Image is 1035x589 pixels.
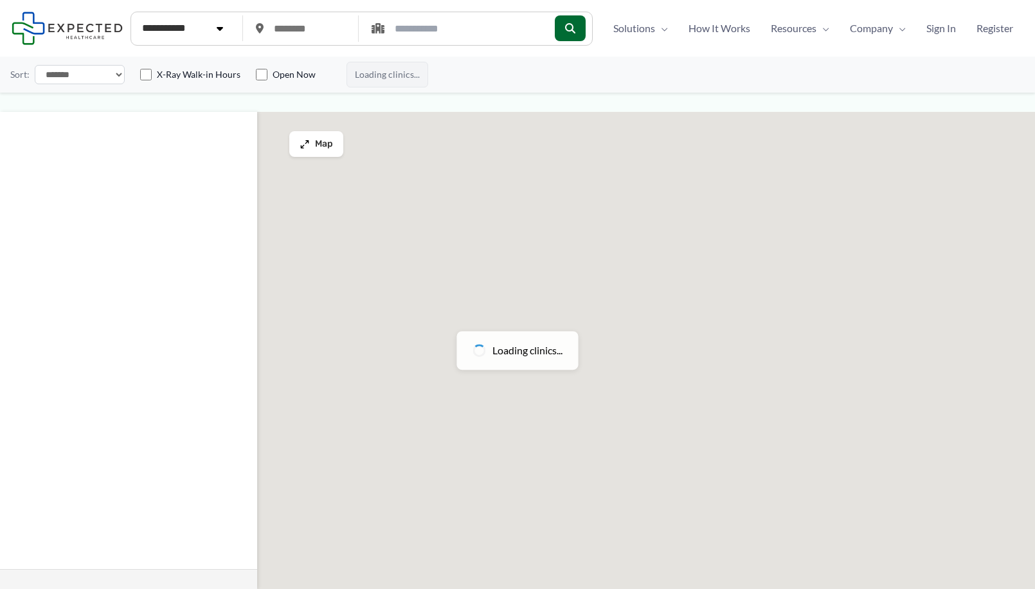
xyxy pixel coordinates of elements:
a: How It Works [678,19,760,38]
span: Register [977,19,1013,38]
span: Loading clinics... [492,341,562,360]
span: Loading clinics... [346,62,428,87]
a: SolutionsMenu Toggle [603,19,678,38]
span: Resources [771,19,816,38]
label: Sort: [10,66,30,83]
a: Register [966,19,1023,38]
label: X-Ray Walk-in Hours [157,68,240,81]
span: Menu Toggle [893,19,906,38]
span: Sign In [926,19,956,38]
span: Company [850,19,893,38]
img: Maximize [300,139,310,149]
span: Map [315,139,333,150]
span: How It Works [688,19,750,38]
button: Map [289,131,343,157]
a: Sign In [916,19,966,38]
img: Expected Healthcare Logo - side, dark font, small [12,12,123,44]
span: Solutions [613,19,655,38]
span: Menu Toggle [655,19,668,38]
a: CompanyMenu Toggle [840,19,916,38]
label: Open Now [273,68,316,81]
a: ResourcesMenu Toggle [760,19,840,38]
span: Menu Toggle [816,19,829,38]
